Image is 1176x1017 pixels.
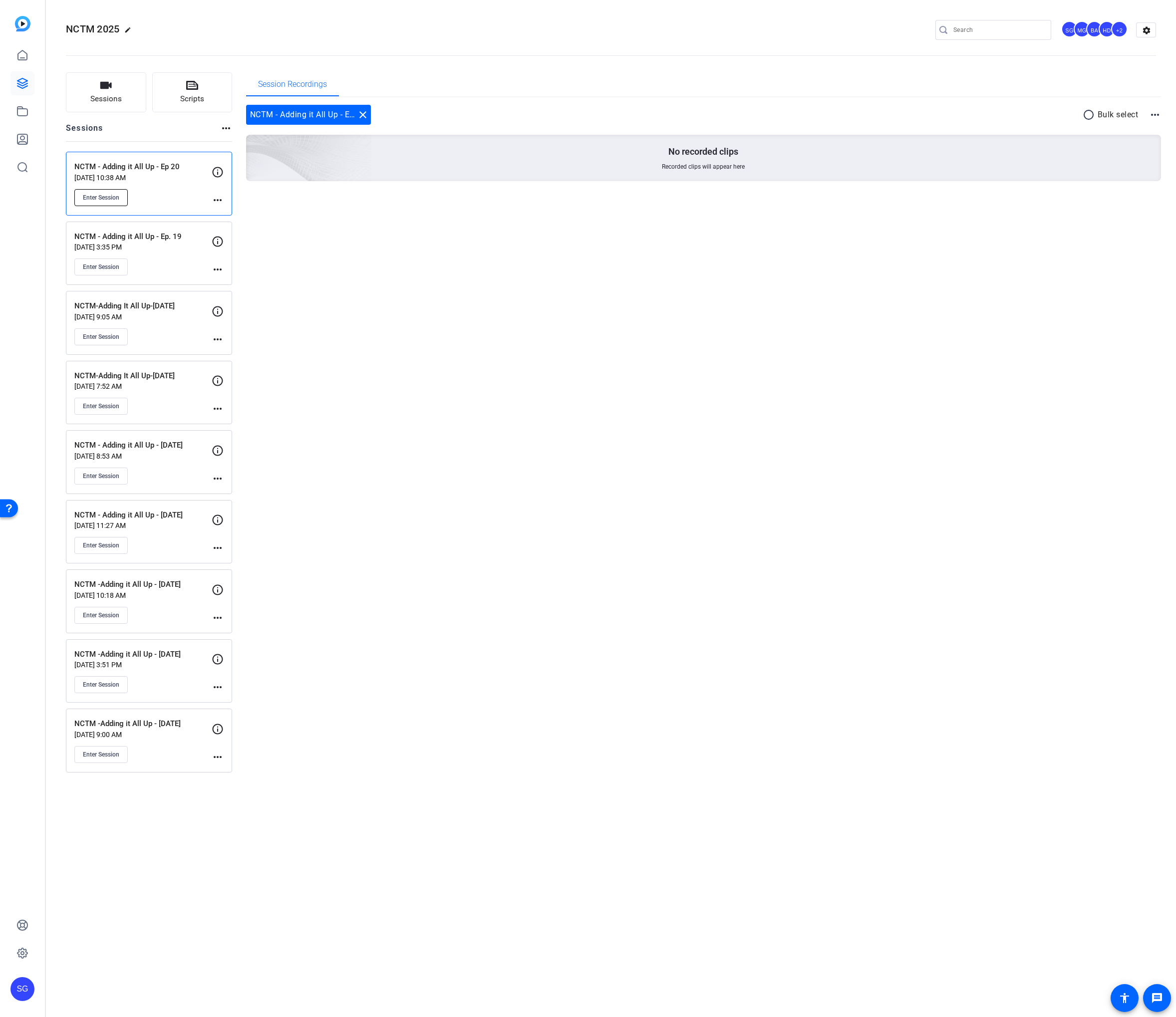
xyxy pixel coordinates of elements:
p: [DATE] 10:18 AM [74,591,212,599]
button: Enter Session [74,258,128,275]
span: Enter Session [83,541,119,549]
button: Enter Session [74,328,128,345]
mat-icon: more_horiz [212,751,224,763]
button: Enter Session [74,398,128,415]
p: [DATE] 7:52 AM [74,382,212,390]
span: Enter Session [83,681,119,689]
button: Sessions [66,72,146,112]
div: SG [1061,21,1078,37]
div: MG [1074,21,1090,37]
p: NCTM - Adding it All Up - Ep 20 [74,161,212,173]
ngx-avatar: Scott Grant [1061,21,1079,38]
button: Scripts [152,72,233,112]
ngx-avatar: Hanno de Vos [1099,21,1116,38]
p: NCTM -Adding it All Up - [DATE] [74,649,212,660]
div: NCTM - Adding it All Up - Ep 20 [246,105,371,125]
mat-icon: more_horiz [212,403,224,415]
p: No recorded clips [668,146,738,158]
ngx-avatar: Manuel Grados-Andrade [1074,21,1091,38]
button: Enter Session [74,537,128,554]
ngx-avatar: Benjamin Allen [1086,21,1104,38]
mat-icon: radio_button_unchecked [1083,109,1098,121]
button: Enter Session [74,746,128,763]
mat-icon: close [357,109,369,121]
span: Enter Session [83,263,119,271]
p: NCTM - Adding it All Up - Ep. 19 [74,231,212,243]
mat-icon: more_horiz [212,681,224,693]
p: [DATE] 3:51 PM [74,661,212,669]
div: BA [1086,21,1103,37]
span: Session Recordings [258,80,327,88]
span: Scripts [180,93,204,105]
span: Enter Session [83,472,119,480]
p: NCTM - Adding it All Up - [DATE] [74,509,212,521]
mat-icon: more_horiz [220,122,232,134]
h2: Sessions [66,122,103,141]
mat-icon: settings [1137,23,1157,38]
mat-icon: more_horiz [212,612,224,624]
span: Recorded clips will appear here [662,163,745,171]
p: [DATE] 9:05 AM [74,313,212,321]
button: Enter Session [74,676,128,693]
img: blue-gradient.svg [15,16,30,31]
p: [DATE] 10:38 AM [74,174,212,182]
button: Enter Session [74,189,128,206]
p: Bulk select [1098,109,1139,121]
span: Enter Session [83,402,119,410]
button: Enter Session [74,468,128,485]
mat-icon: more_horiz [212,542,224,554]
mat-icon: more_horiz [212,263,224,275]
mat-icon: more_horiz [212,333,224,345]
p: NCTM -Adding it All Up - [DATE] [74,579,212,590]
mat-icon: message [1151,992,1163,1004]
div: +2 [1111,21,1128,37]
img: embarkstudio-empty-session.png [134,36,372,253]
p: [DATE] 8:53 AM [74,452,212,460]
span: NCTM 2025 [66,23,119,35]
input: Search [953,24,1043,36]
mat-icon: more_horiz [1149,109,1161,121]
p: NCTM -Adding it All Up - [DATE] [74,718,212,730]
button: Enter Session [74,607,128,624]
p: [DATE] 3:35 PM [74,243,212,251]
span: Enter Session [83,333,119,341]
p: [DATE] 9:00 AM [74,731,212,739]
mat-icon: more_horiz [212,194,224,206]
mat-icon: more_horiz [212,473,224,485]
span: Enter Session [83,611,119,619]
span: Enter Session [83,751,119,759]
mat-icon: accessibility [1119,992,1131,1004]
mat-icon: edit [124,26,136,38]
div: SG [10,977,34,1001]
p: [DATE] 11:27 AM [74,521,212,529]
p: NCTM-Adding It All Up-[DATE] [74,300,212,312]
p: NCTM - Adding it All Up - [DATE] [74,440,212,451]
p: NCTM-Adding It All Up-[DATE] [74,370,212,382]
span: Enter Session [83,194,119,202]
span: Sessions [90,93,122,105]
div: HD [1099,21,1115,37]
